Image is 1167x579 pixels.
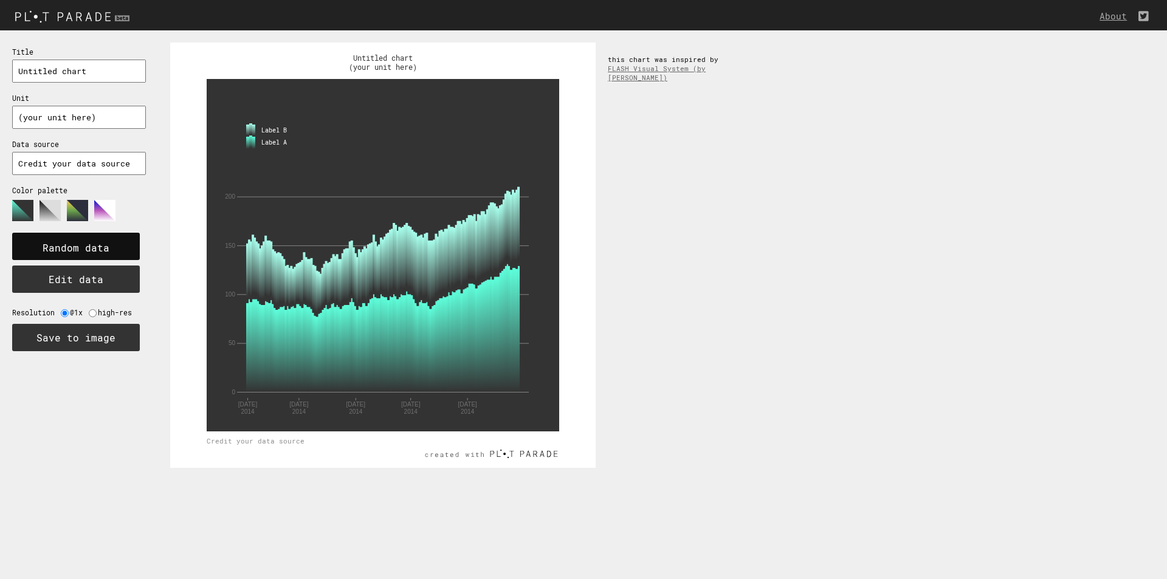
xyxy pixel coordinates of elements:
button: Edit data [12,266,140,293]
text: Credit your data source [207,436,305,445]
tspan: 2014 [349,408,363,415]
text: Untitled chart [353,53,413,63]
tspan: 0 [232,389,235,396]
tspan: 200 [225,193,235,200]
button: Save to image [12,324,140,351]
label: high-res [98,308,138,317]
tspan: [DATE] [346,401,366,408]
tspan: 2014 [241,408,255,415]
tspan: [DATE] [401,401,421,408]
tspan: [DATE] [289,401,309,408]
a: About [1100,10,1133,22]
tspan: 100 [225,291,235,298]
label: @1x [70,308,89,317]
text: (your unit here) [349,62,417,72]
p: Color palette [12,186,146,195]
p: Title [12,47,146,57]
tspan: 2014 [292,408,306,415]
tspan: 50 [229,340,236,346]
tspan: 150 [225,242,235,249]
text: Label A [261,139,287,146]
text: Random data [43,241,109,254]
tspan: [DATE] [238,401,258,408]
p: Data source [12,140,146,149]
label: Resolution [12,308,61,317]
a: FLASH Visual System (by [PERSON_NAME]) [608,64,706,82]
tspan: 2014 [461,408,475,415]
tspan: 2014 [404,408,418,415]
text: Label B [261,126,287,134]
tspan: [DATE] [458,401,477,408]
p: Unit [12,94,146,103]
div: this chart was inspired by [596,43,742,94]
